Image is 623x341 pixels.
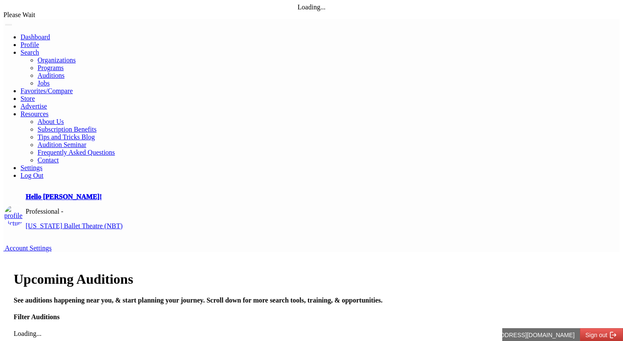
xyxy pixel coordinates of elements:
[20,103,47,110] a: Advertise
[4,205,25,227] img: profile picture
[38,133,95,141] a: Tips and Tricks Blog
[26,193,102,200] a: Hello [PERSON_NAME]!
[5,24,12,26] button: Toggle navigation
[20,95,35,102] a: Store
[38,126,96,133] a: Subscription Benefits
[3,244,52,252] a: Account Settings
[38,156,59,164] a: Contact
[38,72,64,79] a: Auditions
[38,79,49,87] a: Jobs
[20,33,50,41] a: Dashboard
[14,271,609,287] h1: Upcoming Auditions
[61,208,63,215] span: -
[20,118,620,164] ul: Resources
[38,118,64,125] a: About Us
[83,3,105,10] span: Sign out
[38,149,115,156] a: Frequently Asked Questions
[20,172,44,179] a: Log Out
[20,164,43,171] a: Settings
[26,222,122,229] a: [US_STATE] Ballet Theatre (NBT)
[26,208,59,215] span: Professional
[5,244,52,252] span: Account Settings
[14,330,41,337] span: Loading...
[14,297,609,304] h4: See auditions happening near you, & start planning your journey. Scroll down for more search tool...
[20,87,73,94] a: Favorites/Compare
[20,41,39,48] a: Profile
[38,64,64,71] a: Programs
[20,110,49,118] a: Resources
[38,141,86,148] a: Audition Seminar
[3,11,620,19] div: Please Wait
[297,3,325,11] span: Loading...
[14,313,609,321] h4: Filter Auditions
[20,49,39,56] a: Search
[20,56,620,87] ul: Resources
[38,56,76,64] a: Organizations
